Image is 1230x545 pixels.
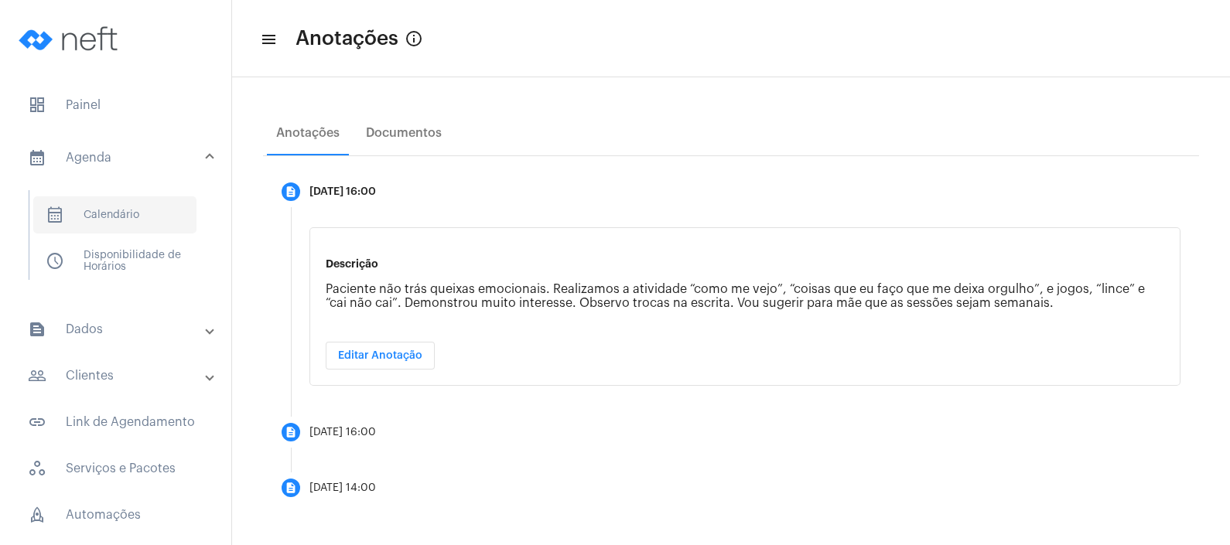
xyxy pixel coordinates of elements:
span: sidenav icon [28,506,46,524]
mat-icon: sidenav icon [28,320,46,339]
mat-icon: sidenav icon [260,30,275,49]
mat-expansion-panel-header: sidenav iconAgenda [9,133,231,182]
div: sidenav iconAgenda [9,182,231,301]
span: sidenav icon [46,252,64,271]
p: Descrição [326,258,1164,270]
span: sidenav icon [46,206,64,224]
span: Calendário [33,196,196,233]
span: Link de Agendamento [15,404,216,441]
button: Editar Anotação [326,342,435,370]
span: sidenav icon [28,459,46,478]
p: Paciente não trás queixas emocionais. Realizamos a atividade “como me vejo”, “coisas que eu faço ... [326,282,1164,310]
div: Documentos [366,126,442,140]
div: [DATE] 14:00 [309,482,376,494]
div: [DATE] 16:00 [309,186,376,198]
mat-panel-title: Agenda [28,148,207,167]
mat-expansion-panel-header: sidenav iconDados [9,311,231,348]
span: Anotações [296,26,398,51]
mat-icon: description [285,482,297,494]
span: Editar Anotação [338,350,422,361]
span: Painel [15,87,216,124]
mat-icon: sidenav icon [28,148,46,167]
img: logo-neft-novo-2.png [12,8,128,70]
span: Automações [15,496,216,533]
mat-expansion-panel-header: sidenav iconClientes [9,357,231,394]
div: Anotações [276,126,340,140]
span: Serviços e Pacotes [15,450,216,487]
mat-icon: sidenav icon [28,413,46,431]
span: Disponibilidade de Horários [33,243,196,280]
mat-icon: info_outlined [405,29,423,48]
mat-icon: sidenav icon [28,366,46,385]
div: [DATE] 16:00 [309,427,376,438]
span: sidenav icon [28,96,46,114]
mat-panel-title: Dados [28,320,207,339]
mat-icon: description [285,426,297,438]
mat-panel-title: Clientes [28,366,207,385]
mat-icon: description [285,186,297,198]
